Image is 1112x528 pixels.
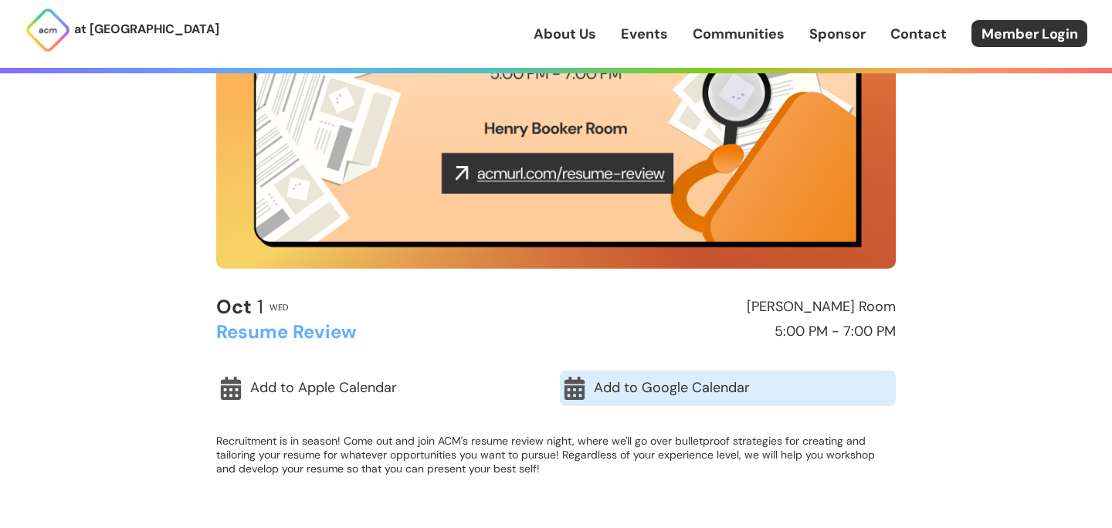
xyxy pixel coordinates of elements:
h2: 5:00 PM - 7:00 PM [563,324,896,340]
h2: Wed [270,303,289,312]
a: Contact [890,24,947,44]
a: Sponsor [809,24,866,44]
b: Oct [216,294,252,320]
a: Events [621,24,668,44]
a: Member Login [971,20,1087,47]
p: at [GEOGRAPHIC_DATA] [74,19,219,39]
h2: 1 [216,296,263,318]
h2: [PERSON_NAME] Room [563,300,896,315]
p: Recruitment is in season! Come out and join ACM's resume review night, where we'll go over bullet... [216,434,896,476]
a: Communities [693,24,785,44]
img: ACM Logo [25,7,71,53]
h2: Resume Review [216,322,549,342]
a: Add to Apple Calendar [216,371,552,406]
a: at [GEOGRAPHIC_DATA] [25,7,219,53]
a: About Us [534,24,596,44]
a: Add to Google Calendar [560,371,896,406]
